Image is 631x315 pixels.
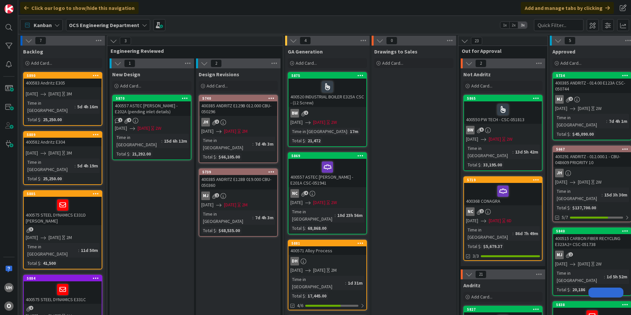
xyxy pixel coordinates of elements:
div: 2W [331,119,337,126]
div: uh [4,283,14,292]
span: : [345,279,346,287]
span: Add Card... [382,60,403,66]
div: MJ [201,192,210,200]
div: 2W [331,199,337,206]
div: Time in [GEOGRAPHIC_DATA] [466,226,513,241]
a: 5870400557 ASTEC [PERSON_NAME] - E202A (pending inlet details)[DATE][DATE]2WTime in [GEOGRAPHIC_D... [112,95,191,160]
span: : [40,175,41,182]
div: 5870400557 ASTEC [PERSON_NAME] - E202A (pending inlet details) [113,95,191,116]
div: 400385 ANDRITZ - 014.00 E123A CSC-050744 [553,79,631,93]
div: 5840400515 CARBON FIBER RECYCLING E323A2= CSC-051738 [553,228,631,249]
span: : [252,140,253,148]
div: Total $ [290,292,305,299]
div: 400575 STEEL DYNAMICS E331C [24,281,102,304]
span: [DATE] [489,136,501,143]
span: Add Card... [560,60,581,66]
div: 5875 [288,73,366,79]
span: [DATE] [290,267,303,274]
div: Total $ [290,137,305,144]
span: 2 [480,209,484,213]
span: : [604,273,605,280]
span: [DATE] [49,150,61,157]
div: 5869 [288,153,366,159]
div: Total $ [555,204,570,211]
span: : [570,286,571,293]
div: NC [288,189,366,198]
span: : [606,118,607,125]
span: : [129,150,130,157]
span: [DATE] [555,261,567,267]
span: : [75,103,76,110]
div: Total $ [555,130,570,138]
span: 3 [120,37,131,45]
div: 2W [596,179,602,186]
div: 5734 [556,73,631,78]
span: 4 [300,37,311,45]
span: : [40,260,41,267]
div: 5d 4h 16m [76,103,100,110]
span: : [78,247,79,254]
div: Click our logo to show/hide this navigation [20,2,139,14]
div: 1d 5h 52m [605,273,629,280]
div: 20,186 [571,286,587,293]
div: Time in [GEOGRAPHIC_DATA] [115,134,161,148]
div: 5870 [116,96,191,101]
div: Time in [GEOGRAPHIC_DATA] [466,145,513,159]
div: Time in [GEOGRAPHIC_DATA] [290,128,347,135]
div: 10d 23h 56m [336,212,364,219]
div: 21,472 [306,137,322,144]
div: 5885 [27,192,102,196]
div: 5890 [24,73,102,79]
span: [DATE] [201,201,214,208]
div: 5875 [291,73,366,78]
span: : [570,204,571,211]
div: 5875400520 INDUSTRIAL BOILER E325A CSC - (12 Screw) [288,73,366,107]
span: GA Generation [288,48,323,55]
div: 2W [596,261,602,267]
span: : [252,214,253,221]
span: 5/7 [562,214,568,221]
span: [DATE] [489,217,501,224]
div: 400520 INDUSTRIAL BOILER E325A CSC - (12 Screw) [288,79,366,107]
div: $5,679.37 [482,243,504,250]
div: 11d 50m [79,247,100,254]
div: $137,700.00 [571,204,598,211]
div: BW [290,109,299,118]
span: 4/6 [297,302,303,309]
span: 5 [564,37,576,45]
div: 5884400575 STEEL DYNAMICS E331C [24,275,102,304]
div: 25,250.00 [41,116,63,123]
div: $45,090.00 [571,130,595,138]
span: [DATE] [201,128,214,135]
div: JH [201,118,210,126]
span: : [347,128,348,135]
span: 21 [475,270,486,278]
div: 2M [242,128,248,135]
div: 5719 [464,177,542,183]
span: 2 [211,59,222,67]
div: JH [553,169,631,177]
div: Total $ [290,225,305,232]
span: Add Card... [471,294,492,300]
span: 1 [124,59,135,67]
span: [DATE] [578,179,590,186]
span: 3/3 [473,253,479,260]
span: : [161,137,162,145]
span: 23 [471,37,482,45]
div: Time in [GEOGRAPHIC_DATA] [26,243,78,258]
span: : [305,137,306,144]
div: 15d 3h 30m [603,191,629,198]
div: 1d 31m [346,279,364,287]
span: 3 [29,227,33,231]
a: 5885400575 STEEL DYNAMICS E331D [PERSON_NAME][DATE][DATE]2MTime in [GEOGRAPHIC_DATA]:11d 50mTotal... [23,190,102,269]
span: Not Andritz [463,71,491,78]
div: 5884 [27,276,102,281]
div: 5740 [202,96,277,101]
span: [DATE] [138,125,150,132]
div: 5865 [464,95,542,101]
div: 41,500 [41,260,57,267]
div: O [4,301,14,311]
div: Time in [GEOGRAPHIC_DATA] [290,276,345,290]
div: Time in [GEOGRAPHIC_DATA] [26,99,75,114]
div: 17m [348,128,360,135]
